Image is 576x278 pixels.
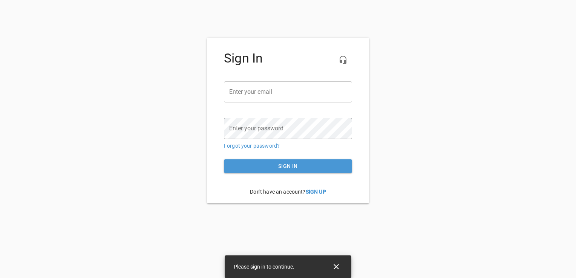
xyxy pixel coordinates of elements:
[306,189,326,195] a: Sign Up
[224,143,280,149] a: Forgot your password?
[327,258,345,276] button: Close
[224,182,352,202] p: Don't have an account?
[334,51,352,69] button: Live Chat
[234,264,294,270] span: Please sign in to continue.
[224,159,352,173] button: Sign in
[230,162,346,171] span: Sign in
[224,51,352,66] h4: Sign In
